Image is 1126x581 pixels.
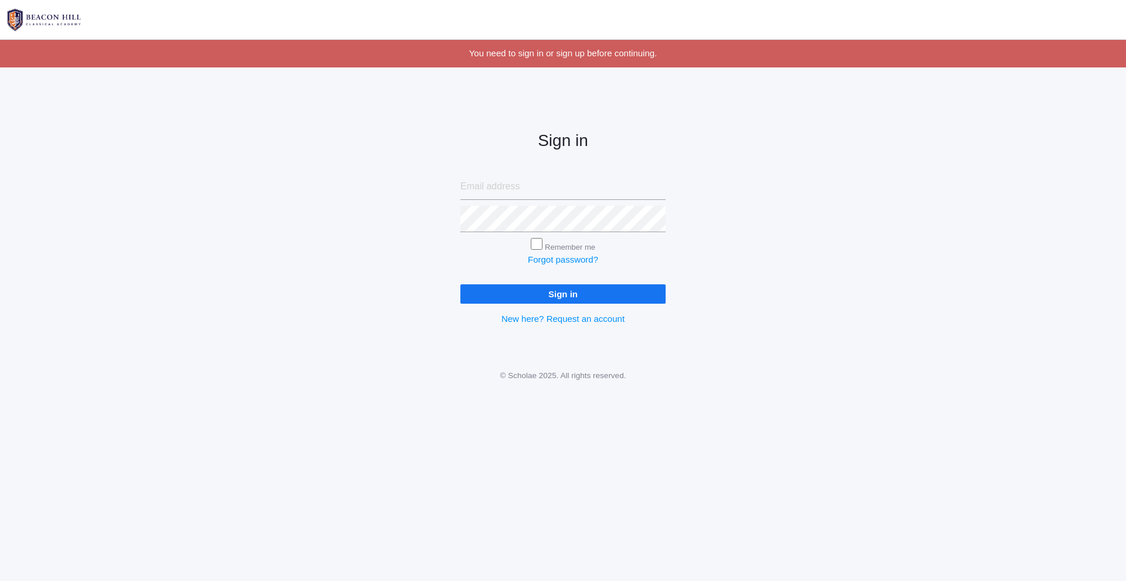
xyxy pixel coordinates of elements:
[501,314,625,324] a: New here? Request an account
[528,254,598,264] a: Forgot password?
[460,174,666,200] input: Email address
[460,284,666,304] input: Sign in
[460,132,666,150] h2: Sign in
[545,243,595,252] label: Remember me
